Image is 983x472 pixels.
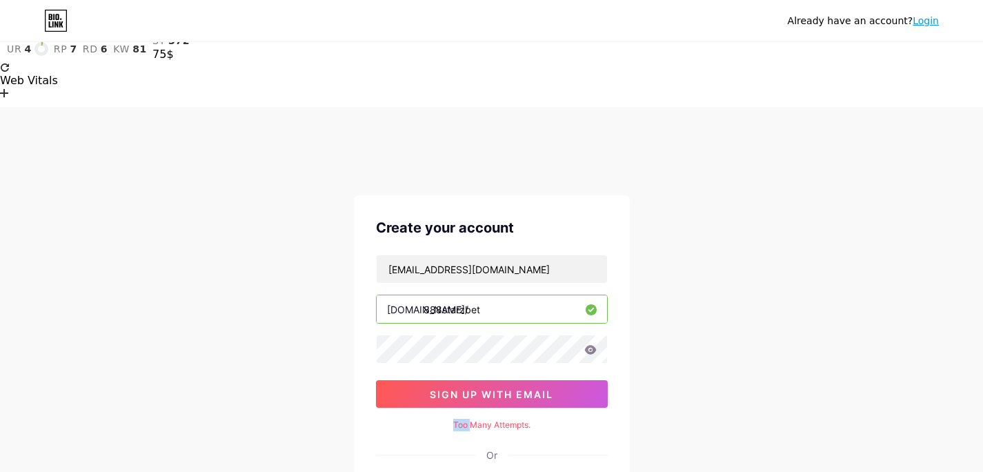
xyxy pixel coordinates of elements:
[486,448,497,462] div: Or
[377,295,607,323] input: username
[113,43,147,55] a: kw81
[788,14,939,28] div: Already have an account?
[54,43,77,55] a: rp7
[54,43,68,55] span: rp
[376,380,608,408] button: sign up with email
[7,42,48,56] a: ur4
[132,43,147,55] span: 81
[113,43,130,55] span: kw
[377,255,607,283] input: Email
[376,217,608,238] div: Create your account
[101,43,108,55] span: 6
[83,43,98,55] span: rd
[913,15,939,26] a: Login
[152,46,190,63] div: 75$
[430,389,553,400] span: sign up with email
[70,43,77,55] span: 7
[83,43,108,55] a: rd6
[24,43,31,55] span: 4
[387,302,468,317] div: [DOMAIN_NAME]/
[376,419,608,431] div: Too Many Attempts.
[7,43,21,55] span: ur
